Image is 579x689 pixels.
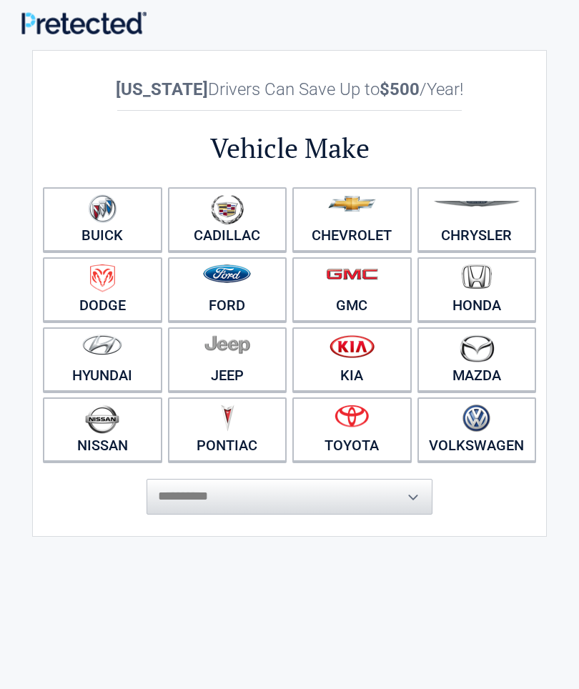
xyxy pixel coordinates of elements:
[417,397,537,462] a: Volkswagen
[417,187,537,252] a: Chrysler
[204,334,250,355] img: jeep
[462,405,490,432] img: volkswagen
[417,327,537,392] a: Mazda
[43,257,162,322] a: Dodge
[89,194,117,223] img: buick
[211,194,244,224] img: cadillac
[43,397,162,462] a: Nissan
[43,327,162,392] a: Hyundai
[116,79,208,99] b: [US_STATE]
[380,79,420,99] b: $500
[433,201,520,207] img: chrysler
[168,327,287,392] a: Jeep
[203,264,251,283] img: ford
[168,257,287,322] a: Ford
[292,397,412,462] a: Toyota
[90,264,115,292] img: dodge
[292,187,412,252] a: Chevrolet
[40,130,539,167] h2: Vehicle Make
[40,79,539,99] h2: Drivers Can Save Up to /Year
[292,327,412,392] a: Kia
[326,268,378,280] img: gmc
[462,264,492,289] img: honda
[459,334,495,362] img: mazda
[43,187,162,252] a: Buick
[168,397,287,462] a: Pontiac
[168,187,287,252] a: Cadillac
[417,257,537,322] a: Honda
[328,196,376,212] img: chevrolet
[85,405,119,434] img: nissan
[335,405,369,427] img: toyota
[292,257,412,322] a: GMC
[220,405,234,432] img: pontiac
[21,11,147,34] img: Main Logo
[330,334,375,358] img: kia
[82,334,122,355] img: hyundai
